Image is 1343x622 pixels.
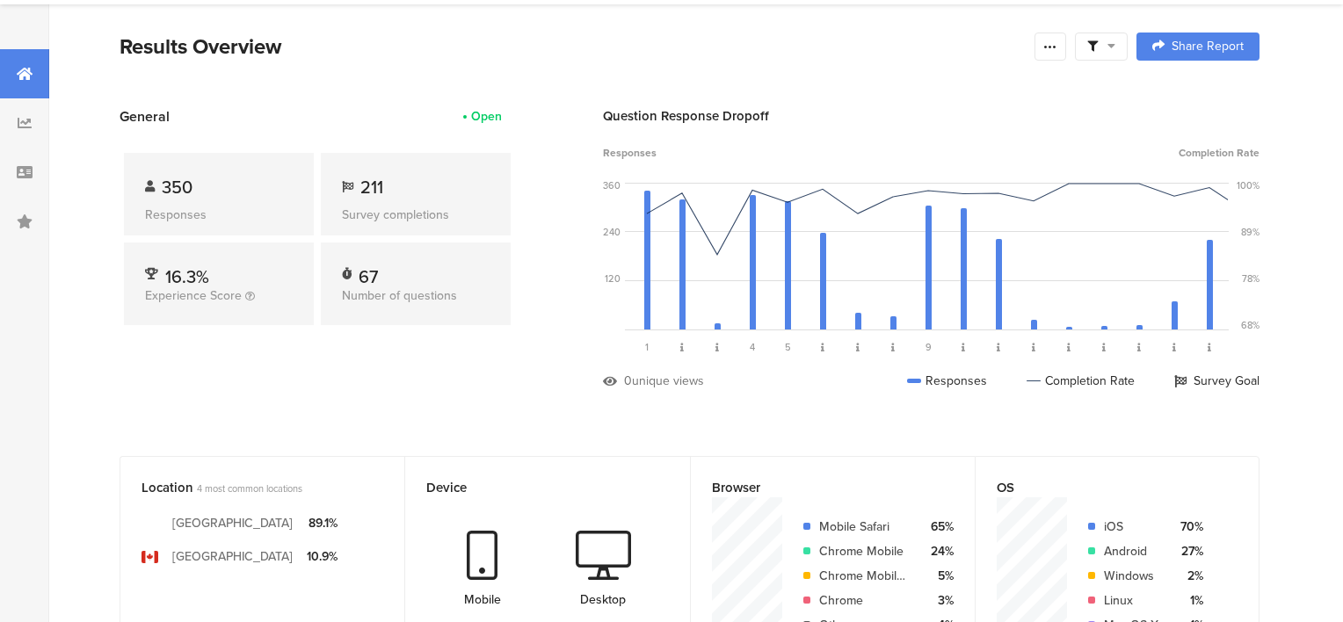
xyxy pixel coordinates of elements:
div: Device [426,478,639,497]
div: 27% [1172,542,1203,561]
span: Number of questions [342,286,457,305]
div: OS [997,478,1209,497]
div: Responses [907,372,987,390]
span: 9 [926,340,932,354]
span: General [120,106,170,127]
div: 240 [603,225,621,239]
div: 68% [1241,318,1260,332]
div: Results Overview [120,31,1026,62]
div: 78% [1242,271,1260,286]
span: Share Report [1172,40,1244,53]
div: unique views [632,372,704,390]
div: Android [1104,542,1158,561]
div: 10.9% [307,547,338,566]
span: 1 [645,340,649,354]
div: Mobile [464,590,501,609]
div: Responses [145,206,293,224]
div: 5% [923,567,954,585]
div: Survey completions [342,206,490,224]
div: Mobile Safari [819,517,909,536]
div: [GEOGRAPHIC_DATA] [172,514,293,532]
div: 65% [923,517,954,536]
div: 2% [1172,567,1203,585]
span: 16.3% [165,264,209,290]
div: Chrome [819,591,909,610]
div: 0 [624,372,632,390]
span: Responses [603,145,657,161]
div: Desktop [580,590,626,609]
div: Completion Rate [1027,372,1135,390]
div: Windows [1104,567,1158,585]
span: 4 [750,340,755,354]
div: 1% [1172,591,1203,610]
div: iOS [1104,517,1158,536]
span: Completion Rate [1179,145,1260,161]
div: Location [142,478,354,497]
div: 70% [1172,517,1203,536]
div: Chrome Mobile [819,542,909,561]
div: Question Response Dropoff [603,106,1260,126]
span: 4 most common locations [197,481,302,495]
span: 350 [162,174,192,200]
span: 5 [785,340,791,354]
div: 24% [923,542,954,561]
div: Browser [712,478,925,497]
div: Open [471,107,502,126]
div: 360 [603,178,621,192]
div: 89.1% [307,514,338,532]
div: Survey Goal [1174,372,1260,390]
div: 89% [1241,225,1260,239]
div: Linux [1104,591,1158,610]
div: 100% [1237,178,1260,192]
div: 67 [359,264,378,281]
div: [GEOGRAPHIC_DATA] [172,547,293,566]
div: 3% [923,591,954,610]
span: 211 [360,174,383,200]
span: Experience Score [145,286,242,305]
div: Chrome Mobile iOS [819,567,909,585]
div: 120 [605,271,621,286]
